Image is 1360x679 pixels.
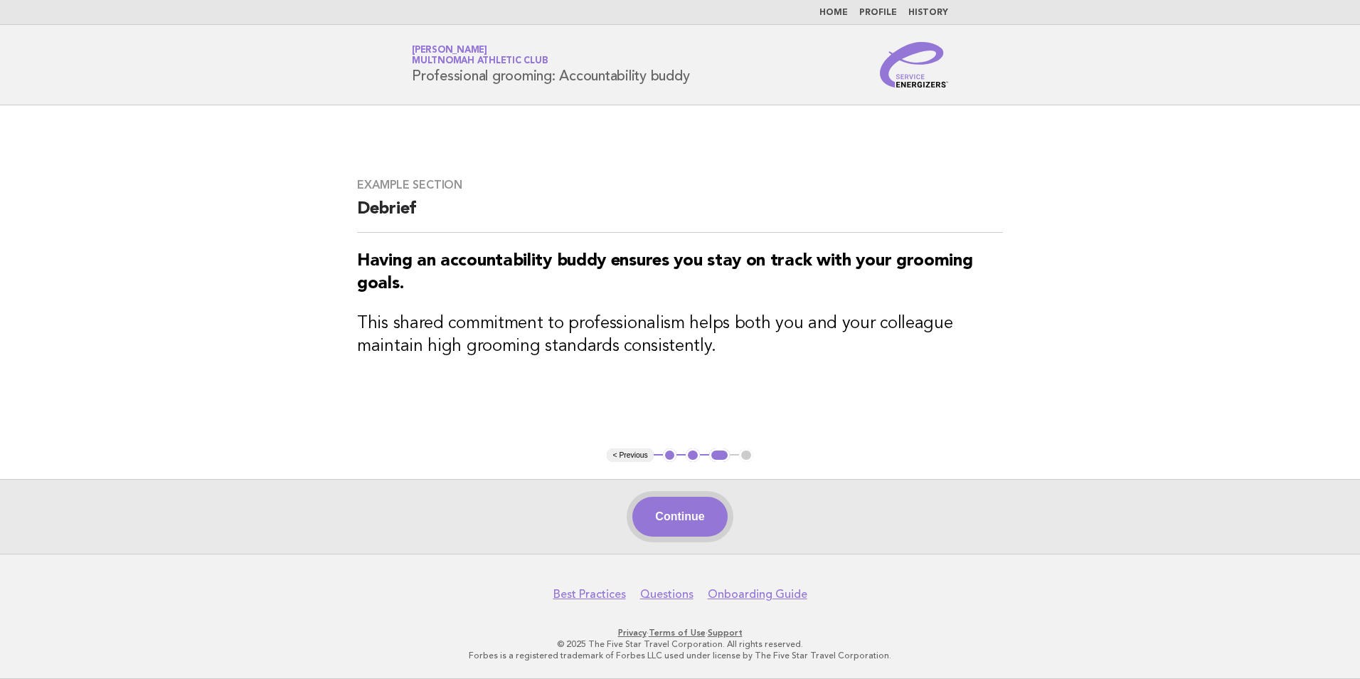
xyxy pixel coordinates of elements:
a: Best Practices [553,587,626,601]
a: Home [819,9,848,17]
a: Profile [859,9,897,17]
img: Service Energizers [880,42,948,88]
a: Onboarding Guide [708,587,807,601]
a: History [908,9,948,17]
h2: Debrief [357,198,1003,233]
p: · · [245,627,1115,638]
h3: This shared commitment to professionalism helps both you and your colleague maintain high groomin... [357,312,1003,358]
p: © 2025 The Five Star Travel Corporation. All rights reserved. [245,638,1115,650]
button: 1 [663,448,677,463]
h1: Professional grooming: Accountability buddy [412,46,689,83]
p: Forbes is a registered trademark of Forbes LLC used under license by The Five Star Travel Corpora... [245,650,1115,661]
h3: Example Section [357,178,1003,192]
a: Questions [640,587,694,601]
button: 2 [686,448,700,463]
span: Multnomah Athletic Club [412,57,548,66]
a: Privacy [618,628,647,638]
button: < Previous [607,448,653,463]
a: Terms of Use [649,628,706,638]
button: 3 [709,448,730,463]
a: [PERSON_NAME]Multnomah Athletic Club [412,46,548,65]
strong: Having an accountability buddy ensures you stay on track with your grooming goals. [357,253,973,293]
button: Continue [632,497,727,537]
a: Support [708,628,743,638]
